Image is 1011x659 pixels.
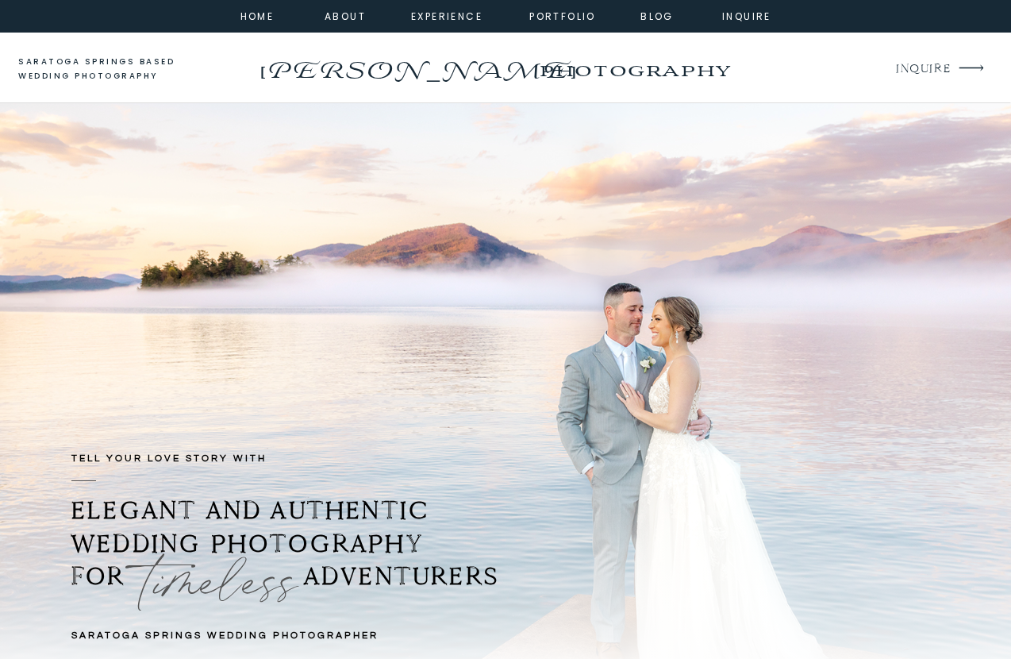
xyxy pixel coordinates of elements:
a: experience [411,8,475,22]
b: TELL YOUR LOVE STORY with [71,453,267,464]
a: photography [508,48,761,91]
b: Saratoga Springs Wedding Photographer [71,630,379,641]
a: Blog [629,8,686,22]
a: about [325,8,360,22]
a: inquire [718,8,775,22]
a: home [236,8,279,22]
b: ELEGANT AND AUTHENTIC WEDDING PHOTOGRAPHY FOR ADVENTURERS [71,495,499,592]
a: portfolio [529,8,597,22]
p: timeless [144,538,283,638]
a: saratoga springs based wedding photography [18,55,205,84]
a: INQUIRE [896,59,949,80]
a: [PERSON_NAME] [256,52,579,77]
